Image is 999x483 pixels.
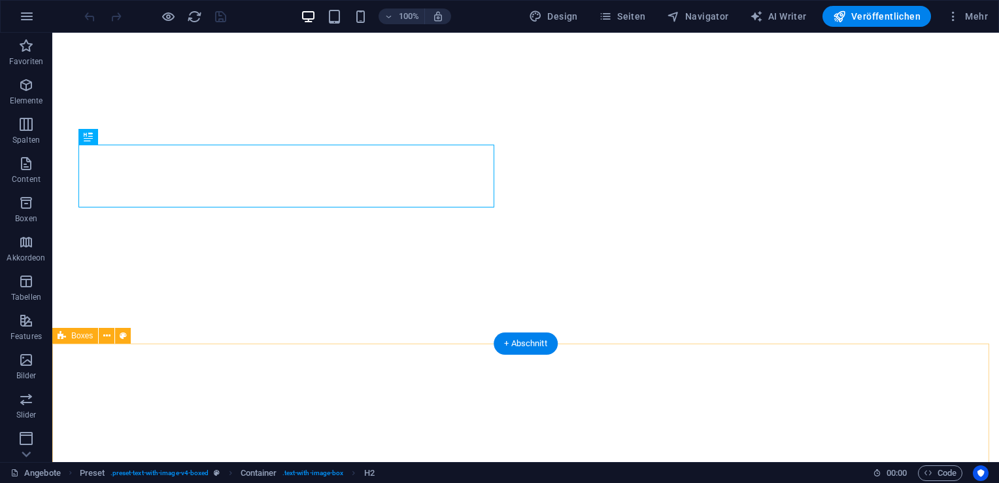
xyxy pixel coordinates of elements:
[7,253,45,263] p: Akkordeon
[16,370,37,381] p: Bilder
[160,9,176,24] button: Klicke hier, um den Vorschau-Modus zu verlassen
[667,10,729,23] span: Navigator
[16,410,37,420] p: Slider
[379,9,425,24] button: 100%
[524,6,583,27] div: Design (Strg+Alt+Y)
[80,465,105,481] span: Klick zum Auswählen. Doppelklick zum Bearbeiten
[187,9,202,24] i: Seite neu laden
[918,465,962,481] button: Code
[833,10,921,23] span: Veröffentlichen
[282,465,344,481] span: . text-with-image-box
[662,6,734,27] button: Navigator
[10,331,42,342] p: Features
[186,9,202,24] button: reload
[9,56,43,67] p: Favoriten
[822,6,931,27] button: Veröffentlichen
[71,332,93,340] span: Boxes
[110,465,209,481] span: . preset-text-with-image-v4-boxed
[924,465,957,481] span: Code
[745,6,812,27] button: AI Writer
[896,468,898,478] span: :
[241,465,277,481] span: Klick zum Auswählen. Doppelklick zum Bearbeiten
[214,469,220,476] i: Dieses Element ist ein anpassbares Preset
[973,465,989,481] button: Usercentrics
[941,6,993,27] button: Mehr
[15,213,37,224] p: Boxen
[12,135,40,145] p: Spalten
[10,465,61,481] a: Klick, um Auswahl aufzuheben. Doppelklick öffnet Seitenverwaltung
[12,174,41,185] p: Content
[398,9,419,24] h6: 100%
[524,6,583,27] button: Design
[529,10,578,23] span: Design
[11,292,41,302] p: Tabellen
[887,465,907,481] span: 00 00
[494,332,558,355] div: + Abschnitt
[594,6,651,27] button: Seiten
[10,96,43,106] p: Elemente
[80,465,375,481] nav: breadcrumb
[599,10,646,23] span: Seiten
[432,10,444,22] i: Bei Größenänderung Zoomstufe automatisch an das gewählte Gerät anpassen.
[364,465,375,481] span: Klick zum Auswählen. Doppelklick zum Bearbeiten
[873,465,907,481] h6: Session-Zeit
[750,10,807,23] span: AI Writer
[947,10,988,23] span: Mehr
